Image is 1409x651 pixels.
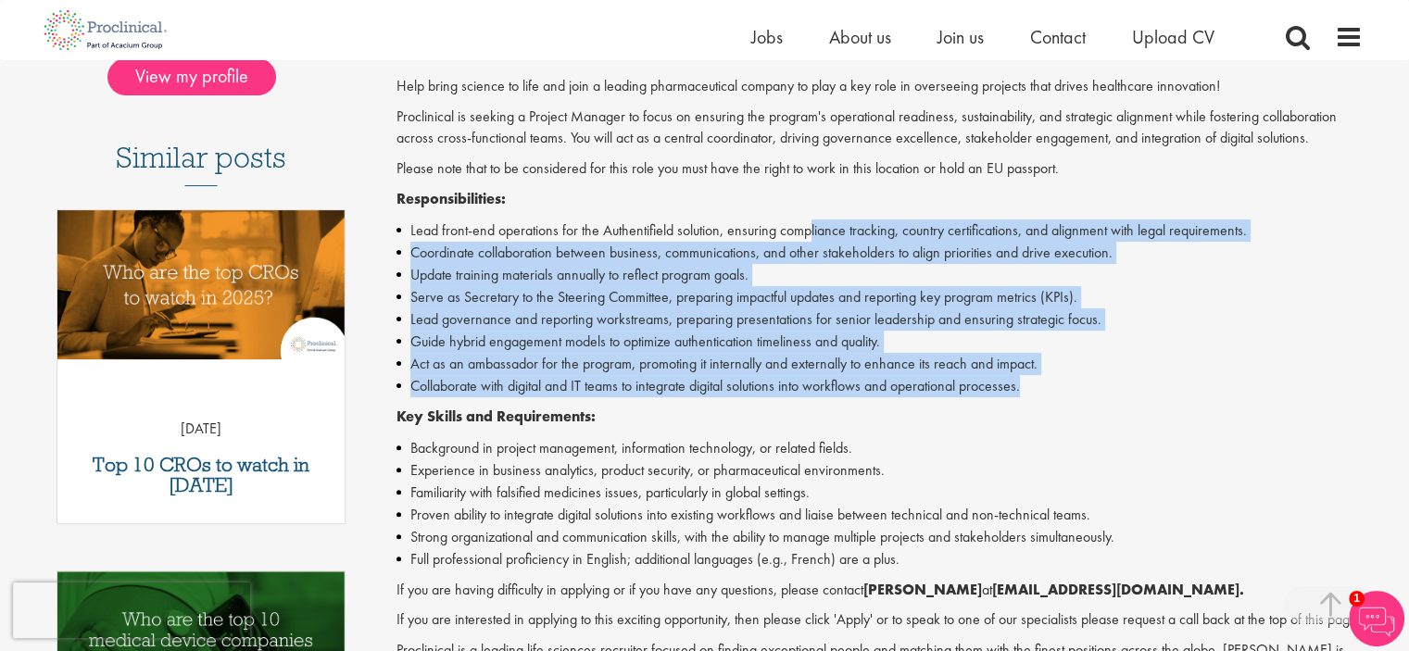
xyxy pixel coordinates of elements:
[937,25,984,49] a: Join us
[57,210,346,374] a: Link to a post
[396,375,1363,397] li: Collaborate with digital and IT teams to integrate digital solutions into workflows and operation...
[396,158,1363,180] p: Please note that to be considered for this role you must have the right to work in this location ...
[396,286,1363,308] li: Serve as Secretary to the Steering Committee, preparing impactful updates and reporting key progr...
[396,264,1363,286] li: Update training materials annually to reflect program goals.
[829,25,891,49] a: About us
[396,242,1363,264] li: Coordinate collaboration between business, communications, and other stakeholders to align priori...
[13,582,250,638] iframe: reCAPTCHA
[1349,591,1404,646] img: Chatbot
[396,482,1363,504] li: Familiarity with falsified medicines issues, particularly in global settings.
[107,62,295,86] a: View my profile
[396,526,1363,548] li: Strong organizational and communication skills, with the ability to manage multiple projects and ...
[1030,25,1086,49] a: Contact
[396,308,1363,331] li: Lead governance and reporting workstreams, preparing presentations for senior leadership and ensu...
[396,106,1363,149] p: Proclinical is seeking a Project Manager to focus on ensuring the program's operational readiness...
[396,189,506,208] strong: Responsibilities:
[396,504,1363,526] li: Proven ability to integrate digital solutions into existing workflows and liaise between technica...
[116,142,286,186] h3: Similar posts
[863,580,982,599] strong: [PERSON_NAME]
[396,219,1363,242] li: Lead front-end operations for the Authentifield solution, ensuring compliance tracking, country c...
[1349,591,1365,607] span: 1
[396,548,1363,570] li: Full professional proficiency in English; additional languages (e.g., French) are a plus.
[396,76,1363,97] p: Help bring science to life and join a leading pharmaceutical company to play a key role in overse...
[396,609,1363,631] p: If you are interested in applying to this exciting opportunity, then please click 'Apply' or to s...
[107,58,276,95] span: View my profile
[992,580,1244,599] strong: [EMAIL_ADDRESS][DOMAIN_NAME].
[396,580,1363,601] p: If you are having difficulty in applying or if you have any questions, please contact at
[1132,25,1214,49] a: Upload CV
[396,459,1363,482] li: Experience in business analytics, product security, or pharmaceutical environments.
[751,25,783,49] a: Jobs
[396,331,1363,353] li: Guide hybrid engagement models to optimize authentication timeliness and quality.
[67,455,336,495] a: Top 10 CROs to watch in [DATE]
[57,419,346,440] p: [DATE]
[396,353,1363,375] li: Act as an ambassador for the program, promoting it internally and externally to enhance its reach...
[396,407,596,426] strong: Key Skills and Requirements:
[57,210,346,359] img: Top 10 CROs 2025 | Proclinical
[396,437,1363,459] li: Background in project management, information technology, or related fields.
